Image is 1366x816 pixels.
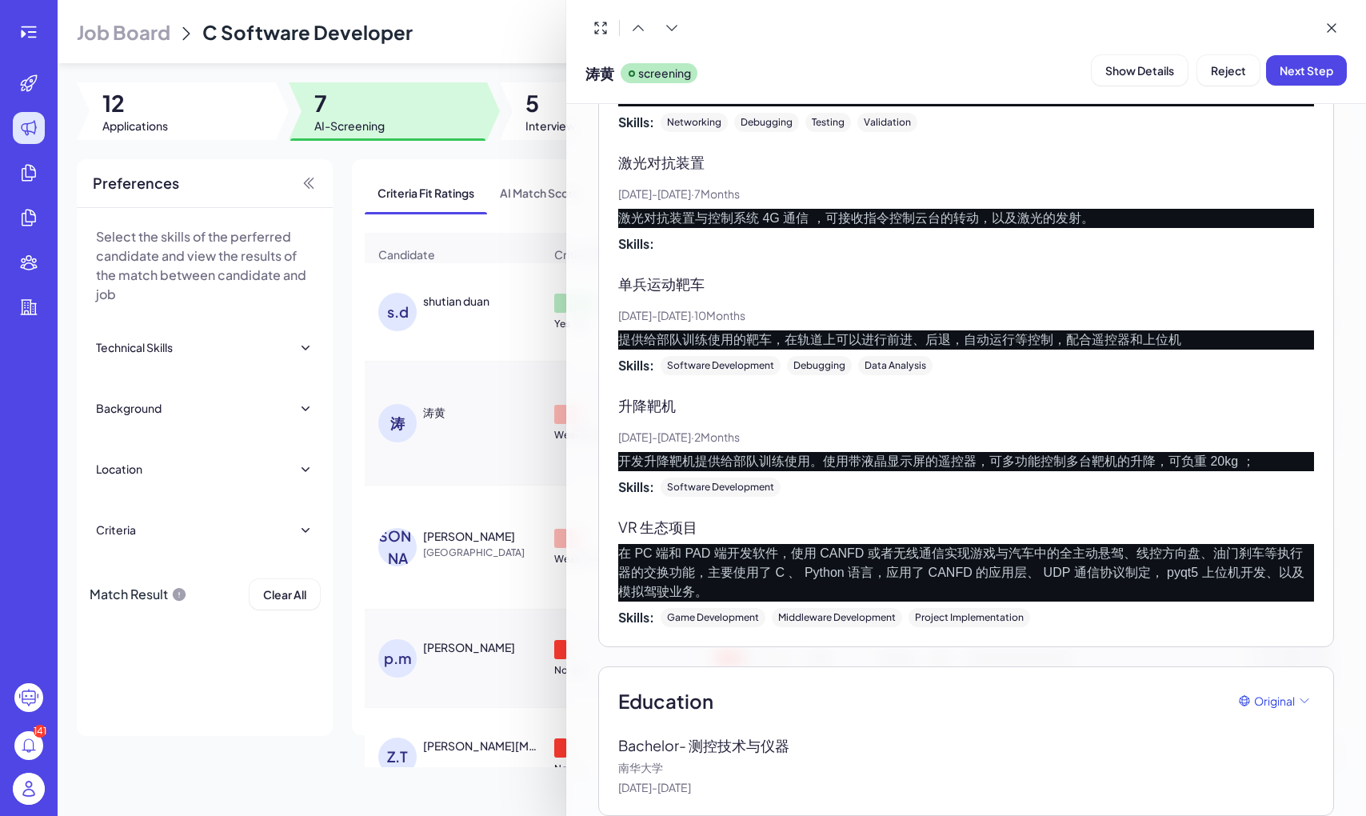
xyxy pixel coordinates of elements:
p: 激光对抗装置与控制系统 4G 通信 ，可接收指令控制云台的转动，以及激光的发射。 [618,209,1314,228]
span: Original [1254,693,1295,710]
button: Next Step [1266,55,1347,86]
p: 升降靶机 [618,394,1314,416]
p: screening [638,65,691,82]
p: 提供给部队训练使用的靶车，在轨道上可以进行前进、后退，自动运行等控制，配合遥控器和上位机 [618,330,1314,350]
span: Skills: [618,356,654,375]
span: Reject [1211,63,1246,78]
div: Project Implementation [909,608,1030,627]
div: Testing [805,113,851,132]
button: Reject [1197,55,1260,86]
p: 激光对抗装置 [618,151,1314,173]
div: Middleware Development [772,608,902,627]
button: Show Details [1092,55,1188,86]
p: [DATE] - [DATE] · 7 Months [618,186,1314,202]
p: 南华大学 [618,759,1314,776]
p: [DATE] - [DATE] · 2 Months [618,429,1314,446]
span: Skills: [618,478,654,497]
span: Education [618,686,713,715]
div: Debugging [734,113,799,132]
div: Software Development [661,478,781,497]
div: Validation [857,113,917,132]
p: 开发升降靶机提供给部队训练使用。使用带液晶显示屏的遥控器，可多功能控制多台靶机的升降，可负重 20kg ； [618,452,1314,471]
p: [DATE] - [DATE] [618,779,1314,796]
p: VR 生态项目 [618,516,1314,538]
span: Skills: [618,113,654,132]
div: Debugging [787,356,852,375]
span: Next Step [1280,63,1333,78]
div: Game Development [661,608,765,627]
span: 涛黄 [585,62,614,84]
p: 单兵运动靶车 [618,273,1314,294]
span: Skills: [618,234,654,254]
div: Networking [661,113,728,132]
p: Bachelor - 测控技术与仪器 [618,734,813,756]
span: Skills: [618,608,654,627]
p: [DATE] - [DATE] · 10 Months [618,307,1314,324]
div: Data Analysis [858,356,933,375]
span: Show Details [1105,63,1174,78]
div: Software Development [661,356,781,375]
p: 在 PC 端和 PAD 端开发软件，使用 CANFD 或者无线通信实现游戏与汽车中的全主动悬驾、线控方向盘、油门刹车等执行器的交换功能，主要使用了 C 、 Python 语言，应用了 CANFD... [618,544,1314,602]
